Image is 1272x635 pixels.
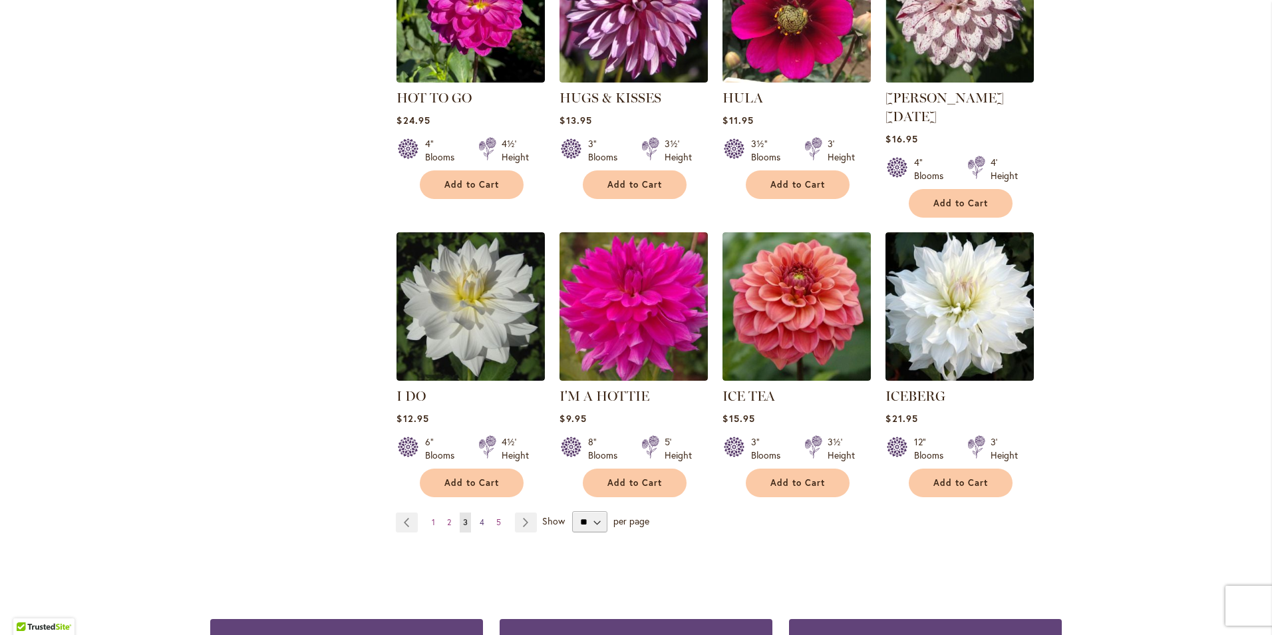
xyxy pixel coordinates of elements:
[933,477,988,489] span: Add to Cart
[588,137,625,164] div: 3" Blooms
[428,513,438,532] a: 1
[885,73,1034,85] a: HULIN'S CARNIVAL
[722,371,871,383] a: ICE TEA
[909,469,1013,497] button: Add to Cart
[397,412,428,425] span: $12.95
[559,114,591,126] span: $13.95
[583,170,687,199] button: Add to Cart
[991,156,1018,182] div: 4' Height
[425,435,462,462] div: 6" Blooms
[444,179,499,190] span: Add to Cart
[397,73,545,85] a: HOT TO GO
[432,517,435,527] span: 1
[463,517,468,527] span: 3
[722,388,775,404] a: ICE TEA
[425,137,462,164] div: 4" Blooms
[607,179,662,190] span: Add to Cart
[770,179,825,190] span: Add to Cart
[914,156,951,182] div: 4" Blooms
[991,435,1018,462] div: 3' Height
[559,232,708,381] img: I'm A Hottie
[665,435,692,462] div: 5' Height
[885,132,917,145] span: $16.95
[420,170,524,199] button: Add to Cart
[885,388,945,404] a: ICEBERG
[420,469,524,497] button: Add to Cart
[746,469,850,497] button: Add to Cart
[751,435,788,462] div: 3" Blooms
[559,371,708,383] a: I'm A Hottie
[722,232,871,381] img: ICE TEA
[397,90,472,106] a: HOT TO GO
[583,469,687,497] button: Add to Cart
[885,90,1004,124] a: [PERSON_NAME] [DATE]
[397,371,545,383] a: I DO
[722,114,753,126] span: $11.95
[397,388,426,404] a: I DO
[447,517,451,527] span: 2
[444,513,454,532] a: 2
[722,412,754,425] span: $15.95
[444,477,499,489] span: Add to Cart
[722,90,763,106] a: HULA
[828,137,855,164] div: 3' Height
[493,513,504,532] a: 5
[751,137,788,164] div: 3½" Blooms
[665,137,692,164] div: 3½' Height
[10,588,47,625] iframe: Launch Accessibility Center
[559,73,708,85] a: HUGS & KISSES
[480,517,484,527] span: 4
[613,515,649,527] span: per page
[542,515,565,527] span: Show
[770,477,825,489] span: Add to Cart
[933,198,988,209] span: Add to Cart
[502,435,529,462] div: 4½' Height
[885,371,1034,383] a: ICEBERG
[914,435,951,462] div: 12" Blooms
[746,170,850,199] button: Add to Cart
[502,137,529,164] div: 4½' Height
[397,114,430,126] span: $24.95
[885,412,917,425] span: $21.95
[588,435,625,462] div: 8" Blooms
[559,388,649,404] a: I'M A HOTTIE
[828,435,855,462] div: 3½' Height
[909,189,1013,218] button: Add to Cart
[559,90,661,106] a: HUGS & KISSES
[559,412,586,425] span: $9.95
[885,232,1034,381] img: ICEBERG
[722,73,871,85] a: HULA
[397,232,545,381] img: I DO
[607,477,662,489] span: Add to Cart
[476,513,488,532] a: 4
[496,517,501,527] span: 5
